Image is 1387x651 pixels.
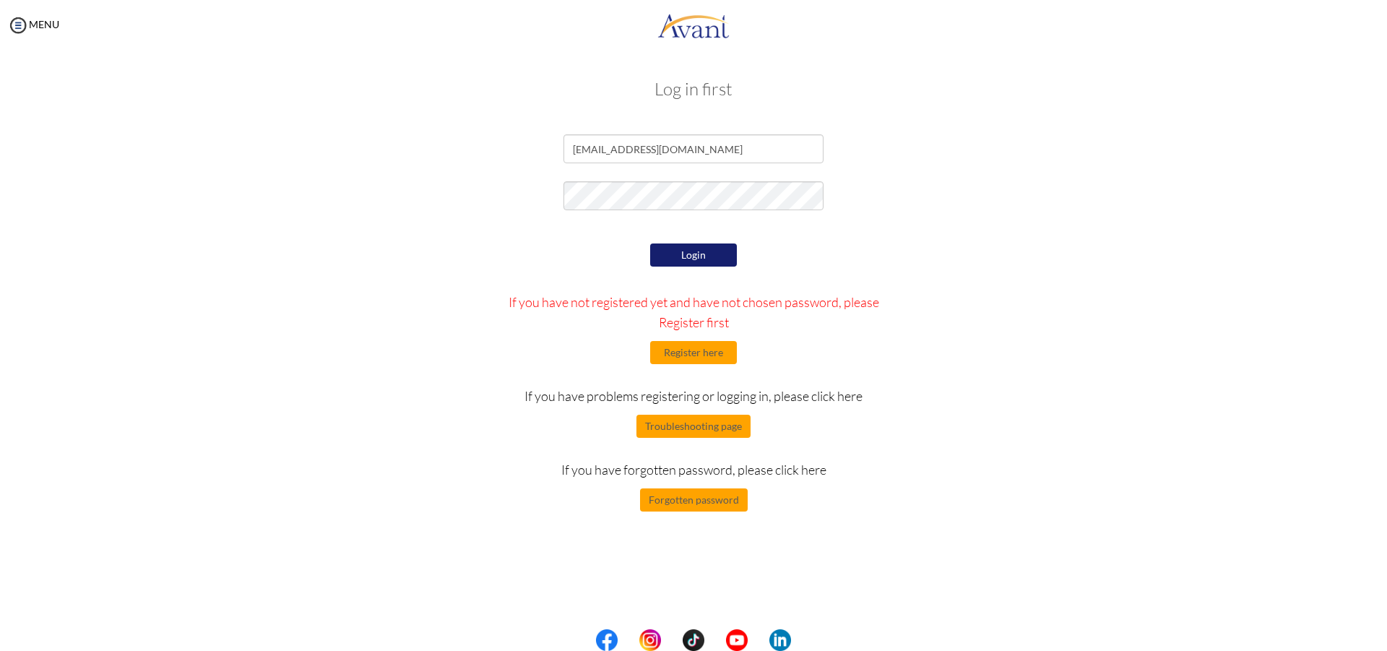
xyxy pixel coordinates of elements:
img: blank.png [618,629,639,651]
a: MENU [7,18,59,30]
h3: Log in first [282,79,1105,98]
button: Forgotten password [640,488,748,512]
button: Login [650,243,737,267]
button: Register here [650,341,737,364]
p: If you have problems registering or logging in, please click here [493,386,894,406]
img: blank.png [704,629,726,651]
img: icon-menu.png [7,14,29,36]
img: yt.png [726,629,748,651]
input: Email [563,134,824,163]
img: blank.png [661,629,683,651]
img: blank.png [748,629,769,651]
img: in.png [639,629,661,651]
img: logo.png [657,4,730,47]
img: fb.png [596,629,618,651]
img: tt.png [683,629,704,651]
p: If you have forgotten password, please click here [493,460,894,480]
img: li.png [769,629,791,651]
p: If you have not registered yet and have not chosen password, please Register first [493,292,894,332]
button: Troubleshooting page [636,415,751,438]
